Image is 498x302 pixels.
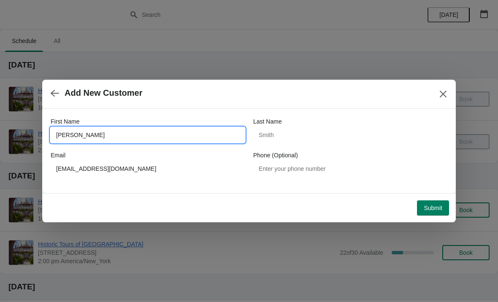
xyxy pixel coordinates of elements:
label: Last Name [253,117,282,126]
button: Close [436,86,451,102]
input: Enter your email [51,161,245,176]
input: Smith [253,127,447,143]
span: Submit [424,205,442,211]
label: First Name [51,117,79,126]
label: Phone (Optional) [253,151,298,159]
input: Enter your phone number [253,161,447,176]
button: Submit [417,200,449,216]
label: Email [51,151,65,159]
h2: Add New Customer [65,88,142,98]
input: John [51,127,245,143]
